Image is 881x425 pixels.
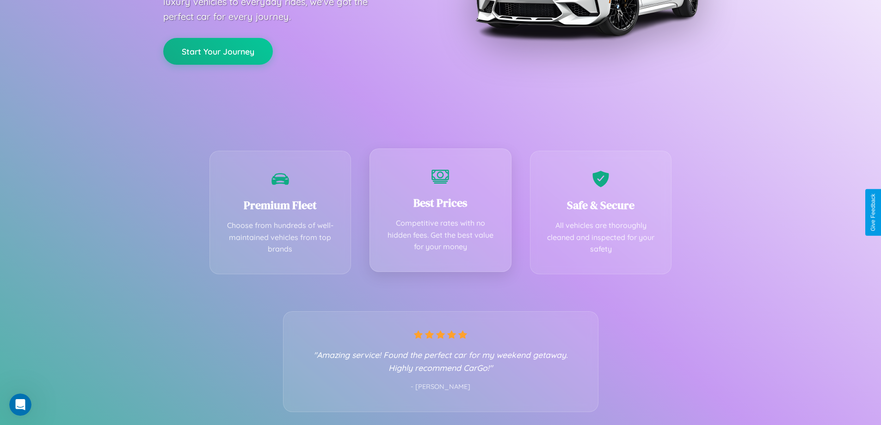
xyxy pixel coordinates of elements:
p: Choose from hundreds of well-maintained vehicles from top brands [224,220,337,255]
div: Give Feedback [870,194,876,231]
h3: Best Prices [384,195,497,210]
p: - [PERSON_NAME] [302,381,579,393]
p: "Amazing service! Found the perfect car for my weekend getaway. Highly recommend CarGo!" [302,348,579,374]
p: All vehicles are thoroughly cleaned and inspected for your safety [544,220,658,255]
p: Competitive rates with no hidden fees. Get the best value for your money [384,217,497,253]
button: Start Your Journey [163,38,273,65]
h3: Safe & Secure [544,197,658,213]
iframe: Intercom live chat [9,394,31,416]
h3: Premium Fleet [224,197,337,213]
